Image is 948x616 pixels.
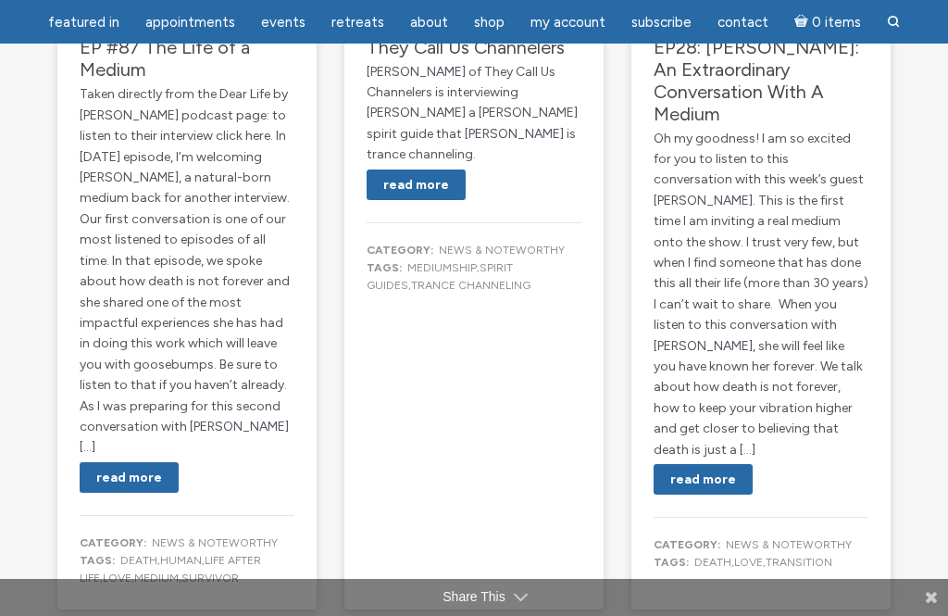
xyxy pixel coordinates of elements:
[367,62,581,166] p: [PERSON_NAME] of They Call Us Channelers is interviewing [PERSON_NAME] a [PERSON_NAME] spirit gui...
[519,5,617,41] a: My Account
[134,5,246,41] a: Appointments
[783,3,872,41] a: Cart0 items
[694,556,731,569] a: death
[411,279,530,292] a: trance channeling
[654,464,753,495] a: Read More
[463,5,516,41] a: Shop
[530,14,605,31] span: My Account
[654,129,868,461] p: Oh my goodness! I am so excited for you to listen to this conversation with this week’s guest [PE...
[399,5,459,41] a: About
[80,84,294,458] p: Taken directly from the Dear Life by [PERSON_NAME] podcast page: to listen to their interview cli...
[439,244,565,257] a: News & Noteworthy
[706,5,780,41] a: Contact
[654,556,689,569] b: Tags:
[181,572,239,585] a: survivor
[103,572,131,585] a: love
[261,14,306,31] span: Events
[331,14,384,31] span: Retreats
[654,538,720,551] b: Category:
[367,261,402,274] b: Tags:
[37,5,131,41] a: featured in
[145,14,235,31] span: Appointments
[812,16,861,30] span: 0 items
[367,242,581,295] div: , ,
[726,538,852,551] a: News & Noteworthy
[367,244,433,257] b: Category:
[80,36,250,81] a: EP #87 The Life of a Medium
[152,536,278,549] a: News & Noteworthy
[734,556,763,569] a: love
[80,536,146,549] b: Category:
[120,554,157,567] a: death
[80,462,179,493] a: Read More
[407,261,477,274] a: mediumship
[367,170,466,200] a: Read More
[654,36,859,125] a: EP28: [PERSON_NAME]: An Extraordinary Conversation With A Medium
[717,14,768,31] span: Contact
[631,14,692,31] span: Subscribe
[80,554,115,567] b: Tags:
[410,14,448,31] span: About
[794,14,812,31] i: Cart
[160,554,202,567] a: human
[620,5,703,41] a: Subscribe
[80,534,294,588] div: , , , , ,
[654,536,868,572] div: , ,
[320,5,395,41] a: Retreats
[48,14,119,31] span: featured in
[474,14,505,31] span: Shop
[134,572,179,585] a: medium
[367,36,565,58] a: They Call Us Channelers
[766,556,832,569] a: transition
[250,5,317,41] a: Events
